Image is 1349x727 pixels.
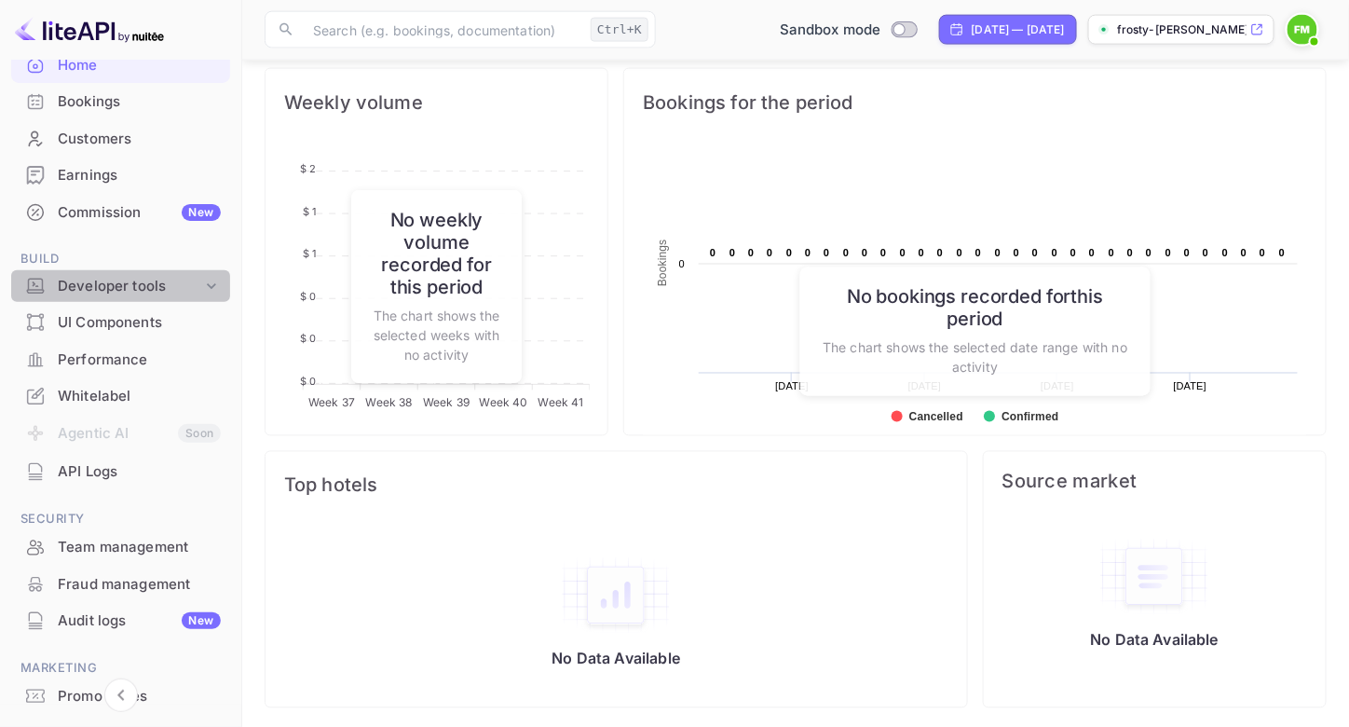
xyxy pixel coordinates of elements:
div: API Logs [11,454,230,490]
a: Fraud management [11,567,230,601]
div: UI Components [11,305,230,341]
a: Customers [11,121,230,156]
div: New [182,204,221,221]
text: 0 [824,247,829,258]
a: Audit logsNew [11,603,230,638]
a: UI Components [11,305,230,339]
h6: No weekly volume recorded for this period [370,210,504,299]
div: Developer tools [58,276,202,297]
div: Whitelabel [11,378,230,415]
p: frosty-[PERSON_NAME]-xds4a.... [1117,21,1247,38]
span: Weekly volume [284,88,589,117]
div: CommissionNew [11,195,230,231]
input: Search (e.g. bookings, documentation) [302,11,583,48]
div: [DATE] — [DATE] [972,21,1065,38]
div: Switch to Production mode [772,20,924,41]
text: 0 [975,247,981,258]
text: Confirmed [1002,411,1059,424]
text: 0 [1109,247,1114,258]
text: 0 [1146,247,1151,258]
tspan: $ 0 [300,290,316,303]
div: New [182,612,221,629]
div: Fraud management [58,574,221,596]
text: 0 [919,247,924,258]
text: 0 [805,247,811,258]
text: 0 [862,247,867,258]
div: Bookings [58,91,221,113]
text: 0 [679,258,685,269]
tspan: Week 38 [366,396,413,410]
a: Team management [11,529,230,564]
text: 0 [1089,247,1095,258]
tspan: Week 37 [308,396,355,410]
text: 0 [1165,247,1171,258]
span: Source market [1002,471,1307,493]
text: Cancelled [909,411,963,424]
span: Build [11,249,230,269]
div: Audit logs [58,610,221,632]
text: Bookings [657,240,670,287]
text: 0 [710,247,715,258]
a: Whitelabel [11,378,230,413]
text: 0 [1184,247,1190,258]
div: Home [58,55,221,76]
div: Earnings [11,158,230,194]
tspan: $ 0 [300,333,316,346]
text: 0 [1203,247,1208,258]
a: Earnings [11,158,230,192]
text: 0 [1070,247,1076,258]
div: Bookings [11,84,230,120]
span: Marketing [11,658,230,679]
text: 0 [1014,247,1019,258]
div: Earnings [58,165,221,186]
text: 0 [880,247,886,258]
text: 0 [995,247,1001,258]
tspan: Week 40 [480,396,528,410]
text: 0 [1032,247,1038,258]
text: [DATE] [1174,381,1207,392]
text: 0 [1279,247,1285,258]
div: UI Components [58,312,221,334]
span: Security [11,509,230,529]
text: 0 [1127,247,1133,258]
tspan: Week 39 [423,396,470,410]
p: No Data Available [1091,631,1220,650]
div: Team management [11,529,230,566]
div: Whitelabel [58,386,221,407]
div: API Logs [58,461,221,483]
a: Performance [11,342,230,377]
div: Performance [58,350,221,371]
div: Promo codes [11,679,230,715]
div: Fraud management [11,567,230,603]
text: 0 [1052,247,1057,258]
tspan: $ 1 [303,205,316,218]
a: Home [11,48,230,82]
text: 0 [786,247,792,258]
div: Home [11,48,230,84]
text: 0 [748,247,754,258]
div: Developer tools [11,270,230,303]
tspan: $ 0 [300,375,316,388]
span: Top hotels [284,471,948,501]
span: Bookings for the period [643,88,1307,117]
img: empty-state-table.svg [1098,538,1210,616]
p: The chart shows the selected weeks with no activity [370,307,504,365]
p: No Data Available [552,650,681,668]
div: Ctrl+K [591,18,648,42]
a: API Logs [11,454,230,488]
text: 0 [843,247,849,258]
text: 0 [1241,247,1247,258]
text: 0 [767,247,772,258]
div: Customers [58,129,221,150]
img: empty-state-table2.svg [560,556,672,635]
h6: No bookings recorded for this period [818,286,1131,331]
button: Collapse navigation [104,679,138,712]
tspan: $ 1 [303,248,316,261]
tspan: Week 41 [538,396,584,410]
text: 0 [729,247,735,258]
text: 0 [957,247,962,258]
tspan: $ 2 [300,162,316,175]
a: Promo codes [11,679,230,713]
div: Commission [58,202,221,224]
div: Customers [11,121,230,158]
